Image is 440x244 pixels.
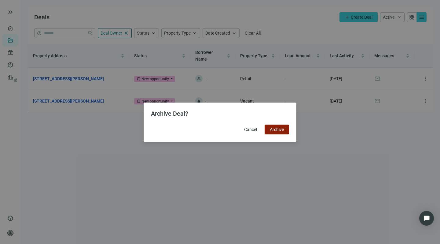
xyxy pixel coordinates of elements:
button: Archive [265,125,289,134]
span: Cancel [244,127,257,132]
div: Open Intercom Messenger [419,211,434,226]
button: Cancel [239,125,262,134]
h2: Archive Deal? [151,110,289,117]
span: Archive [270,127,284,132]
